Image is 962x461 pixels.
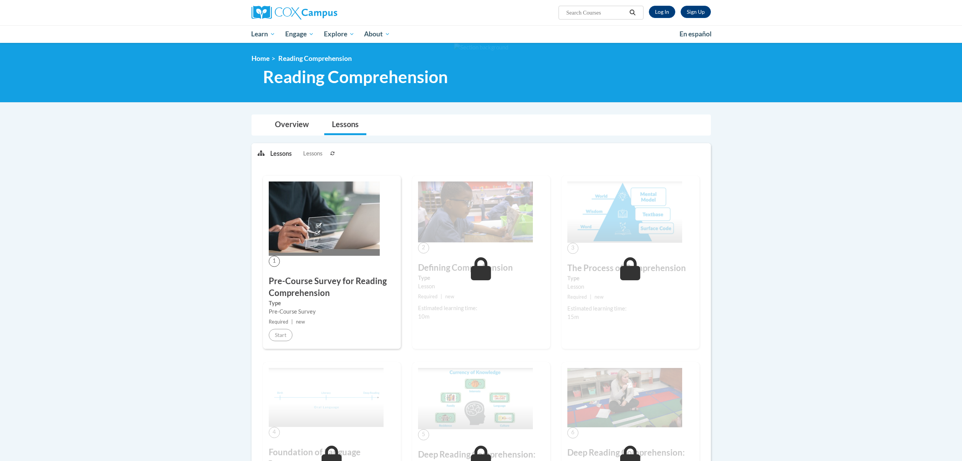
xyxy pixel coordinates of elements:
[567,368,682,427] img: Course Image
[567,181,682,243] img: Course Image
[252,54,269,62] a: Home
[567,243,578,254] span: 3
[240,25,722,43] div: Main menu
[418,429,429,440] span: 5
[269,427,280,438] span: 4
[269,275,395,299] h3: Pre-Course Survey for Reading Comprehension
[269,256,280,267] span: 1
[269,299,395,307] label: Type
[567,283,694,291] div: Lesson
[454,43,508,52] img: Section background
[418,313,430,320] span: 10m
[278,54,352,62] span: Reading Comprehension
[252,6,337,20] img: Cox Campus
[319,25,359,43] a: Explore
[418,242,429,253] span: 2
[269,446,395,458] h3: Foundation of Language
[679,30,712,38] span: En español
[359,25,395,43] a: About
[291,319,293,325] span: |
[303,149,322,158] span: Lessons
[269,307,395,316] div: Pre-Course Survey
[252,6,397,20] a: Cox Campus
[567,294,587,300] span: Required
[595,294,604,300] span: new
[418,304,544,312] div: Estimated learning time:
[269,319,288,325] span: Required
[267,115,317,135] a: Overview
[364,29,390,39] span: About
[567,262,694,274] h3: The Process of Comprehension
[445,294,454,299] span: new
[324,115,366,135] a: Lessons
[418,282,544,291] div: Lesson
[567,304,694,313] div: Estimated learning time:
[590,294,591,300] span: |
[263,67,448,87] span: Reading Comprehension
[649,6,675,18] a: Log In
[418,368,533,429] img: Course Image
[270,149,292,158] p: Lessons
[681,6,711,18] a: Register
[324,29,354,39] span: Explore
[418,294,438,299] span: Required
[567,427,578,438] span: 6
[251,29,275,39] span: Learn
[567,274,694,283] label: Type
[567,314,579,320] span: 15m
[418,262,544,274] h3: Defining Comprehension
[269,368,384,427] img: Course Image
[441,294,442,299] span: |
[565,8,627,17] input: Search Courses
[269,181,380,256] img: Course Image
[285,29,314,39] span: Engage
[675,26,717,42] a: En español
[280,25,319,43] a: Engage
[296,319,305,325] span: new
[269,329,292,341] button: Start
[627,8,638,17] button: Search
[418,181,533,242] img: Course Image
[247,25,281,43] a: Learn
[418,274,544,282] label: Type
